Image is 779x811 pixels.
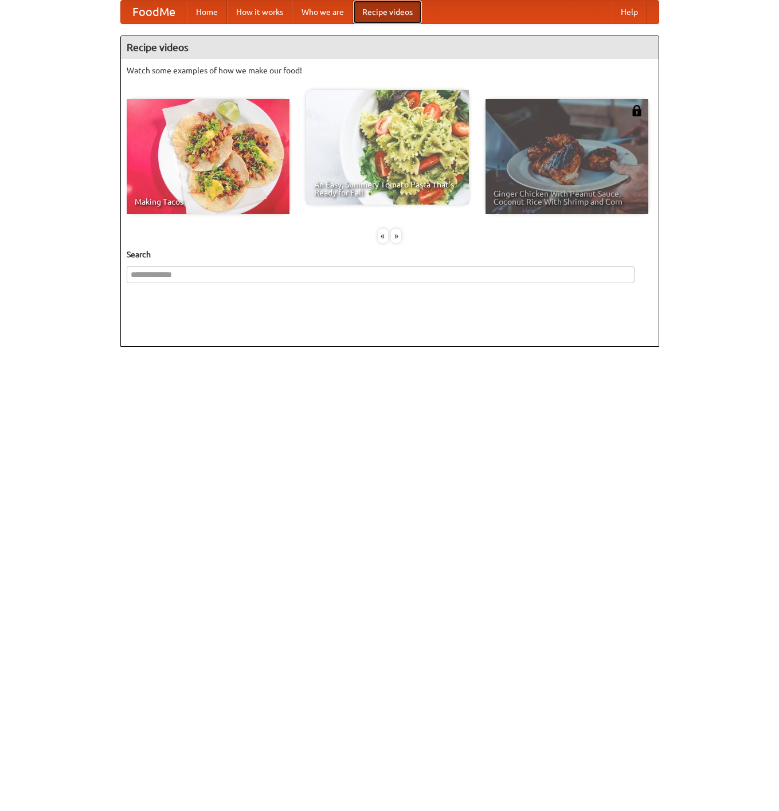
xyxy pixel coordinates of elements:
div: » [391,229,401,243]
p: Watch some examples of how we make our food! [127,65,653,76]
img: 483408.png [631,105,643,116]
a: Home [187,1,227,23]
a: Who we are [292,1,353,23]
span: An Easy, Summery Tomato Pasta That's Ready for Fall [314,181,461,197]
a: How it works [227,1,292,23]
div: « [378,229,388,243]
a: Help [612,1,647,23]
a: Making Tacos [127,99,289,214]
h4: Recipe videos [121,36,659,59]
a: FoodMe [121,1,187,23]
a: An Easy, Summery Tomato Pasta That's Ready for Fall [306,90,469,205]
a: Recipe videos [353,1,422,23]
span: Making Tacos [135,198,281,206]
h5: Search [127,249,653,260]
